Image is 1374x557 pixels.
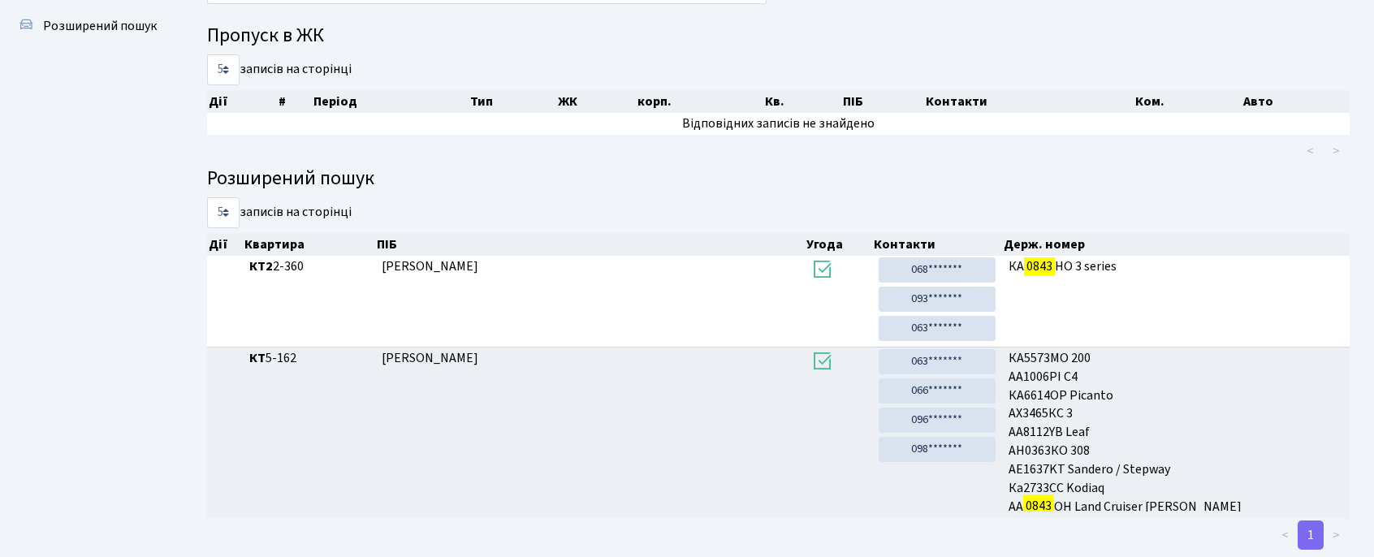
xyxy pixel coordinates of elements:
[1298,520,1324,550] a: 1
[249,257,273,275] b: КТ2
[249,349,368,368] span: 5-162
[1023,494,1054,517] mark: 0843
[805,233,872,256] th: Угода
[249,257,368,276] span: 2-360
[207,197,352,228] label: записів на сторінці
[1009,257,1343,276] span: КА НО 3 series
[277,90,313,113] th: #
[243,233,374,256] th: Квартира
[872,233,1002,256] th: Контакти
[556,90,636,113] th: ЖК
[207,197,240,228] select: записів на сторінці
[312,90,469,113] th: Період
[763,90,841,113] th: Кв.
[636,90,763,113] th: корп.
[207,167,1350,191] h4: Розширений пошук
[207,24,1350,48] h4: Пропуск в ЖК
[841,90,924,113] th: ПІБ
[1242,90,1350,113] th: Авто
[382,349,478,367] span: [PERSON_NAME]
[375,233,805,256] th: ПІБ
[1009,349,1343,512] span: КА5573МО 200 AA1006PI C4 КА6614ОР Picanto АХ3465КС 3 AA8112YB Leaf АН0363КО 308 AE1637KT Sandero ...
[382,257,478,275] span: [PERSON_NAME]
[1024,255,1055,278] mark: 0843
[1134,90,1242,113] th: Ком.
[43,17,157,35] span: Розширений пошук
[924,90,1134,113] th: Контакти
[8,10,171,42] a: Розширений пошук
[1002,233,1350,256] th: Держ. номер
[207,233,243,256] th: Дії
[249,349,266,367] b: КТ
[207,90,277,113] th: Дії
[207,113,1350,135] td: Відповідних записів не знайдено
[469,90,556,113] th: Тип
[207,54,240,85] select: записів на сторінці
[207,54,352,85] label: записів на сторінці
